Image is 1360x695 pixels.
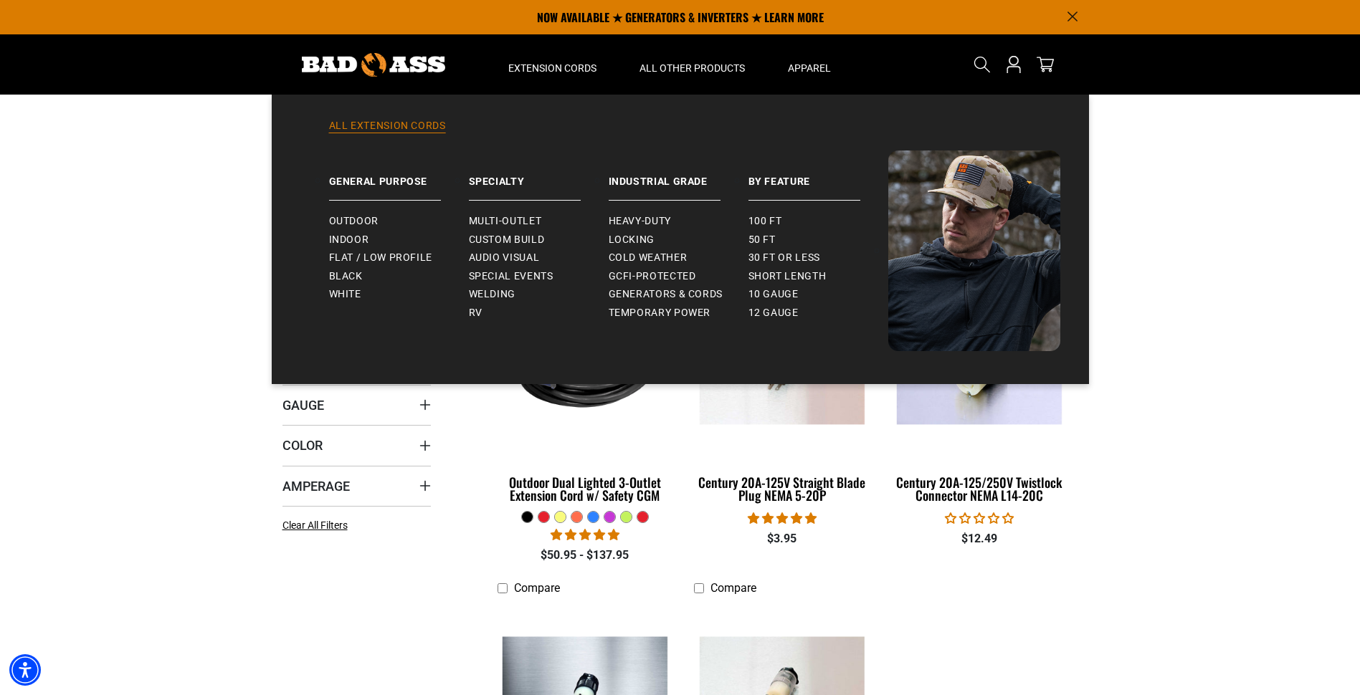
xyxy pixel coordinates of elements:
span: 0.00 stars [945,512,1014,525]
span: RV [469,307,482,320]
a: black Outdoor Dual Lighted 3-Outlet Extension Cord w/ Safety CGM [498,279,673,510]
a: Generators & Cords [609,285,748,304]
summary: All Other Products [618,34,766,95]
div: $50.95 - $137.95 [498,547,673,564]
span: Temporary Power [609,307,711,320]
span: 12 gauge [748,307,799,320]
span: Locking [609,234,655,246]
a: GCFI-Protected [609,267,748,286]
span: 100 ft [748,215,782,228]
summary: Amperage [282,466,431,506]
img: Century 20A-125/250V Twistlock Connector NEMA L14-20C [889,314,1070,424]
div: $3.95 [694,530,870,547]
span: Indoor [329,234,369,246]
a: 12 gauge [748,304,888,322]
span: Special Events [469,270,553,283]
a: Temporary Power [609,304,748,322]
summary: Search [971,53,994,76]
span: Cold Weather [609,251,688,264]
a: Flat / Low Profile [329,249,469,267]
summary: Extension Cords [487,34,618,95]
span: Flat / Low Profile [329,251,433,264]
a: Locking [609,231,748,249]
span: White [329,288,361,301]
a: Audio Visual [469,249,609,267]
span: Clear All Filters [282,519,348,531]
span: 5.00 stars [748,512,817,525]
span: Black [329,270,363,283]
img: Century 20A-125V Straight Blade Plug NEMA 5-20P [692,314,872,424]
a: RV [469,304,609,322]
a: Short Length [748,267,888,286]
a: Cold Weather [609,249,748,267]
img: Bad Ass Extension Cords [302,53,445,77]
span: Compare [514,581,560,595]
a: Outdoor [329,212,469,231]
div: Century 20A-125/250V Twistlock Connector NEMA L14-20C [891,476,1067,502]
a: All Extension Cords [300,119,1060,150]
a: By Feature [748,150,888,201]
span: 30 ft or less [748,251,820,264]
span: Gauge [282,397,324,413]
span: Apparel [788,62,831,75]
a: Heavy-Duty [609,212,748,231]
img: black [495,287,675,451]
div: Century 20A-125V Straight Blade Plug NEMA 5-20P [694,476,870,502]
a: 30 ft or less [748,249,888,267]
span: All Other Products [639,62,745,75]
summary: Apparel [766,34,852,95]
summary: Color [282,425,431,465]
span: Multi-Outlet [469,215,542,228]
a: Multi-Outlet [469,212,609,231]
a: cart [1034,56,1057,73]
a: General Purpose [329,150,469,201]
a: Open this option [1002,34,1025,95]
a: Specialty [469,150,609,201]
span: Color [282,437,323,454]
a: Industrial Grade [609,150,748,201]
span: Extension Cords [508,62,596,75]
span: Heavy-Duty [609,215,671,228]
div: $12.49 [891,530,1067,547]
span: Short Length [748,270,827,283]
a: Special Events [469,267,609,286]
span: GCFI-Protected [609,270,696,283]
a: 100 ft [748,212,888,231]
div: Accessibility Menu [9,654,41,686]
a: 50 ft [748,231,888,249]
a: White [329,285,469,304]
span: Custom Build [469,234,545,246]
span: Compare [710,581,756,595]
span: Amperage [282,478,350,494]
span: Welding [469,288,515,301]
a: Welding [469,285,609,304]
span: 4.80 stars [551,528,619,542]
div: Outdoor Dual Lighted 3-Outlet Extension Cord w/ Safety CGM [498,476,673,502]
a: Century 20A-125V Straight Blade Plug NEMA 5-20P Century 20A-125V Straight Blade Plug NEMA 5-20P [694,279,870,510]
summary: Gauge [282,385,431,425]
span: 50 ft [748,234,776,246]
img: Bad Ass Extension Cords [888,150,1060,351]
a: Black [329,267,469,286]
a: Clear All Filters [282,518,353,533]
span: Generators & Cords [609,288,723,301]
a: Custom Build [469,231,609,249]
a: Indoor [329,231,469,249]
a: 10 gauge [748,285,888,304]
span: Audio Visual [469,251,540,264]
a: Century 20A-125/250V Twistlock Connector NEMA L14-20C Century 20A-125/250V Twistlock Connector NE... [891,279,1067,510]
span: Outdoor [329,215,379,228]
span: 10 gauge [748,288,799,301]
